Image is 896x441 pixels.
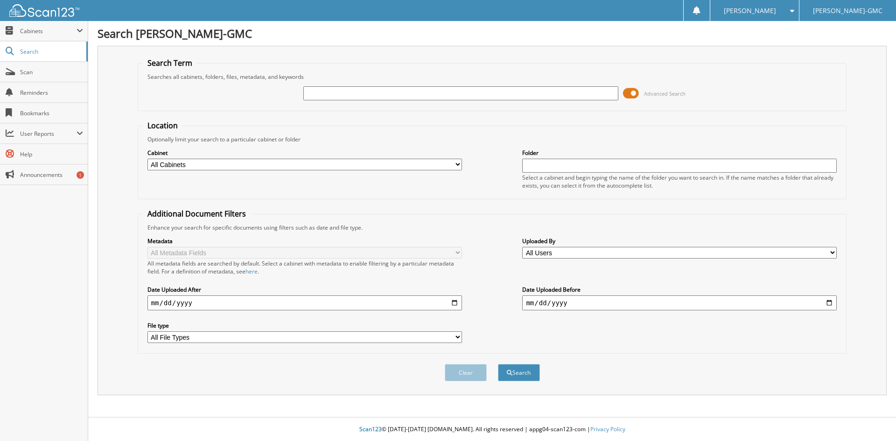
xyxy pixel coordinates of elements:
[590,425,625,433] a: Privacy Policy
[9,4,79,17] img: scan123-logo-white.svg
[245,267,258,275] a: here
[20,171,83,179] span: Announcements
[522,174,837,189] div: Select a cabinet and begin typing the name of the folder you want to search in. If the name match...
[143,120,182,131] legend: Location
[77,171,84,179] div: 1
[20,68,83,76] span: Scan
[522,286,837,294] label: Date Uploaded Before
[20,150,83,158] span: Help
[147,259,462,275] div: All metadata fields are searched by default. Select a cabinet with metadata to enable filtering b...
[88,418,896,441] div: © [DATE]-[DATE] [DOMAIN_NAME]. All rights reserved | appg04-scan123-com |
[445,364,487,381] button: Clear
[143,73,842,81] div: Searches all cabinets, folders, files, metadata, and keywords
[147,149,462,157] label: Cabinet
[143,58,197,68] legend: Search Term
[724,8,776,14] span: [PERSON_NAME]
[98,26,887,41] h1: Search [PERSON_NAME]-GMC
[522,295,837,310] input: end
[644,90,686,97] span: Advanced Search
[147,295,462,310] input: start
[143,224,842,231] div: Enhance your search for specific documents using filters such as date and file type.
[147,237,462,245] label: Metadata
[20,48,82,56] span: Search
[498,364,540,381] button: Search
[522,149,837,157] label: Folder
[20,130,77,138] span: User Reports
[522,237,837,245] label: Uploaded By
[813,8,882,14] span: [PERSON_NAME]-GMC
[20,27,77,35] span: Cabinets
[143,209,251,219] legend: Additional Document Filters
[147,286,462,294] label: Date Uploaded After
[20,89,83,97] span: Reminders
[143,135,842,143] div: Optionally limit your search to a particular cabinet or folder
[20,109,83,117] span: Bookmarks
[359,425,382,433] span: Scan123
[147,322,462,329] label: File type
